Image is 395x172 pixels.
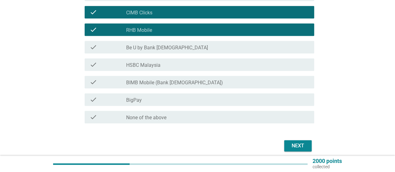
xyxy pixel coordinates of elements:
label: CIMB Clicks [126,10,152,16]
label: Be U by Bank [DEMOGRAPHIC_DATA] [126,45,208,51]
i: check [90,113,97,121]
label: RHB Mobile [126,27,152,33]
button: Next [284,140,312,151]
label: HSBC Malaysia [126,62,160,68]
p: 2000 points [313,158,342,164]
i: check [90,43,97,51]
i: check [90,78,97,86]
i: check [90,96,97,103]
label: BigPay [126,97,142,103]
i: check [90,61,97,68]
label: BIMB Mobile (Bank [DEMOGRAPHIC_DATA]) [126,80,223,86]
div: Next [289,142,307,150]
p: collected [313,164,342,170]
i: check [90,26,97,33]
label: None of the above [126,115,166,121]
i: check [90,8,97,16]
